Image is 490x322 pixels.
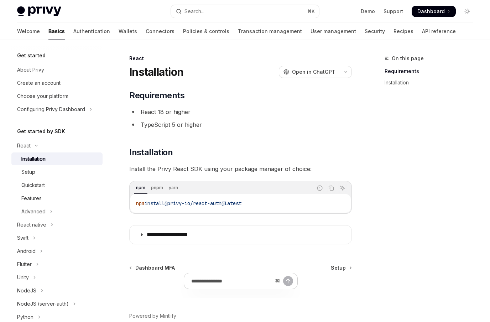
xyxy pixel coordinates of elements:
li: TypeScript 5 or higher [129,120,352,130]
div: Android [17,247,36,255]
div: pnpm [149,183,165,192]
li: React 18 or higher [129,107,352,117]
a: Welcome [17,23,40,40]
span: Setup [331,264,346,271]
span: Dashboard MFA [135,264,175,271]
span: Installation [129,147,173,158]
div: React [129,55,352,62]
div: yarn [167,183,180,192]
div: Python [17,313,33,321]
button: Send message [283,276,293,286]
button: Toggle Swift section [11,232,103,244]
div: React native [17,220,46,229]
div: Flutter [17,260,32,269]
button: Toggle dark mode [462,6,473,17]
button: Toggle React native section [11,218,103,231]
span: Install the Privy React SDK using your package manager of choice: [129,164,352,174]
img: light logo [17,6,61,16]
button: Toggle NodeJS (server-auth) section [11,297,103,310]
a: Wallets [119,23,137,40]
div: Unity [17,273,29,282]
a: API reference [422,23,456,40]
span: install [145,200,165,207]
a: Transaction management [238,23,302,40]
a: Installation [11,152,103,165]
div: Choose your platform [17,92,68,100]
div: Features [21,194,42,203]
button: Toggle Advanced section [11,205,103,218]
a: Installation [385,77,479,88]
span: npm [136,200,145,207]
div: Installation [21,155,46,163]
a: Features [11,192,103,205]
span: ⌘ K [307,9,315,14]
h1: Installation [129,66,183,78]
div: NodeJS (server-auth) [17,300,69,308]
button: Open in ChatGPT [279,66,340,78]
a: Security [365,23,385,40]
span: @privy-io/react-auth@latest [165,200,241,207]
span: Dashboard [417,8,445,15]
div: Swift [17,234,28,242]
div: Quickstart [21,181,45,189]
span: Requirements [129,90,184,101]
div: React [17,141,31,150]
a: Basics [48,23,65,40]
button: Toggle Unity section [11,271,103,284]
a: Authentication [73,23,110,40]
span: Open in ChatGPT [292,68,335,76]
div: Search... [184,7,204,16]
input: Ask a question... [191,273,272,289]
span: On this page [392,54,424,63]
h5: Get started [17,51,46,60]
div: About Privy [17,66,44,74]
div: NodeJS [17,286,36,295]
a: Create an account [11,77,103,89]
a: Demo [361,8,375,15]
a: Connectors [146,23,174,40]
a: About Privy [11,63,103,76]
div: npm [134,183,147,192]
a: Setup [331,264,351,271]
div: Advanced [21,207,46,216]
a: Powered by Mintlify [129,312,176,320]
div: Create an account [17,79,61,87]
a: Dashboard MFA [130,264,175,271]
button: Toggle React section [11,139,103,152]
button: Toggle Flutter section [11,258,103,271]
div: Configuring Privy Dashboard [17,105,85,114]
a: Dashboard [412,6,456,17]
button: Toggle Android section [11,245,103,258]
button: Open search [171,5,319,18]
button: Toggle Configuring Privy Dashboard section [11,103,103,116]
a: Requirements [385,66,479,77]
a: Support [384,8,403,15]
button: Copy the contents from the code block [327,183,336,193]
a: Choose your platform [11,90,103,103]
button: Toggle NodeJS section [11,284,103,297]
div: Setup [21,168,35,176]
button: Report incorrect code [315,183,324,193]
a: Setup [11,166,103,178]
a: User management [311,23,356,40]
button: Ask AI [338,183,347,193]
a: Policies & controls [183,23,229,40]
h5: Get started by SDK [17,127,65,136]
a: Recipes [393,23,413,40]
a: Quickstart [11,179,103,192]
